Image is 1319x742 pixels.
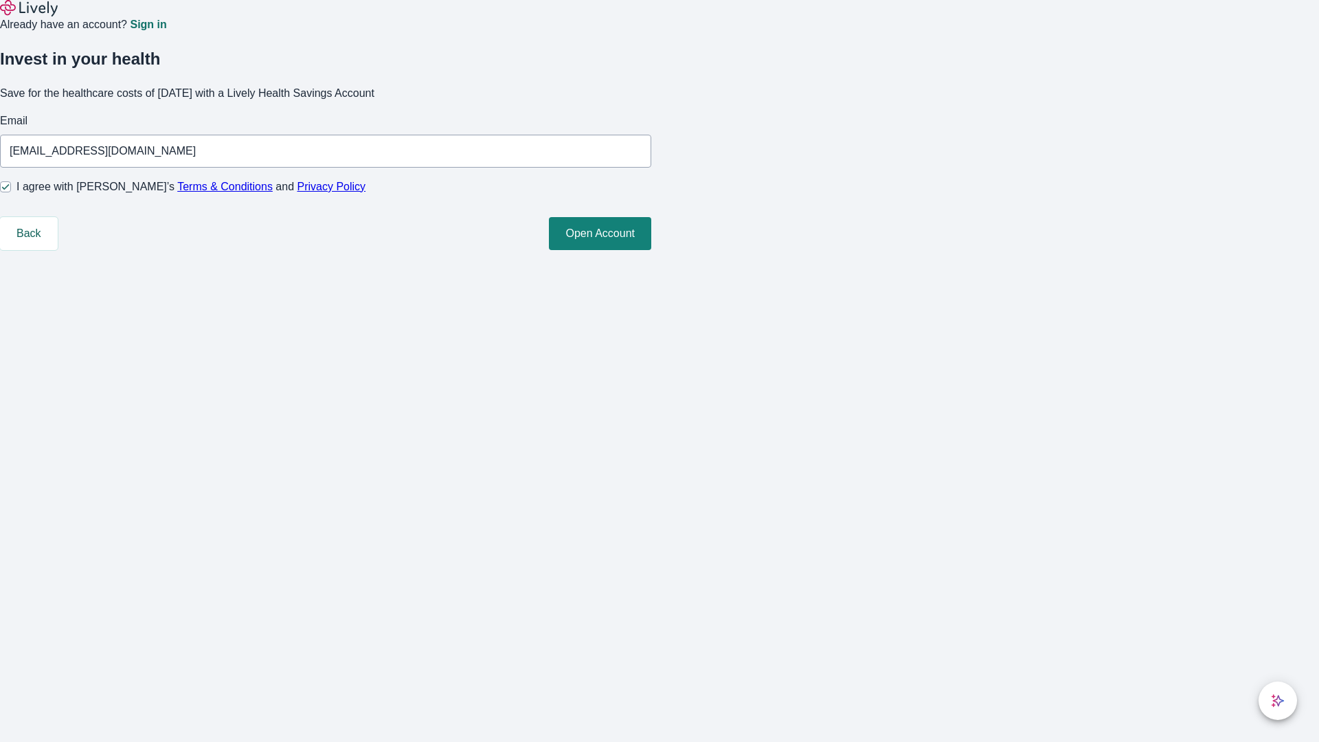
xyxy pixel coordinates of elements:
button: Open Account [549,217,651,250]
a: Sign in [130,19,166,30]
svg: Lively AI Assistant [1271,694,1285,708]
a: Terms & Conditions [177,181,273,192]
button: chat [1259,682,1297,720]
span: I agree with [PERSON_NAME]’s and [16,179,365,195]
a: Privacy Policy [297,181,366,192]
